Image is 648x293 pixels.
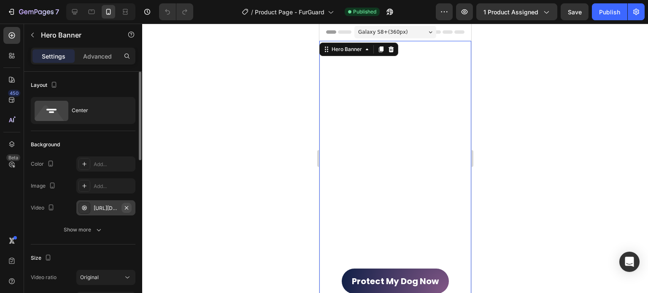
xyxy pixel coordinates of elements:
div: Size [31,253,53,264]
p: Settings [42,52,65,61]
button: Original [76,270,135,285]
p: Hero Banner [41,30,113,40]
button: Save [561,3,589,20]
div: Hero Banner [11,22,44,30]
div: Video ratio [31,274,57,281]
div: 450 [8,90,20,97]
div: [URL][DOMAIN_NAME] [94,204,118,212]
p: 7 [55,7,59,17]
button: Show more [31,222,135,237]
span: Product Page - FurGuard [255,8,324,16]
span: Save [568,8,582,16]
a: Protect My Dog Now [22,245,130,270]
div: Add... [94,161,133,168]
div: Add... [94,183,133,190]
span: 1 product assigned [483,8,538,16]
div: Undo/Redo [159,3,193,20]
div: Open Intercom Messenger [619,252,640,272]
p: Protect My Dog Now [32,250,119,265]
button: Publish [592,3,627,20]
button: 1 product assigned [476,3,557,20]
div: Image [31,180,57,192]
div: Beta [6,154,20,161]
div: Show more [64,226,103,234]
div: Background [31,141,60,148]
p: Advanced [83,52,112,61]
div: Center [72,101,123,120]
iframe: Design area [319,24,471,293]
span: / [251,8,253,16]
span: Original [80,274,99,280]
div: Publish [599,8,620,16]
div: Layout [31,80,59,91]
div: Video [31,202,56,214]
button: 7 [3,3,63,20]
div: Color [31,159,56,170]
span: Published [353,8,376,16]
